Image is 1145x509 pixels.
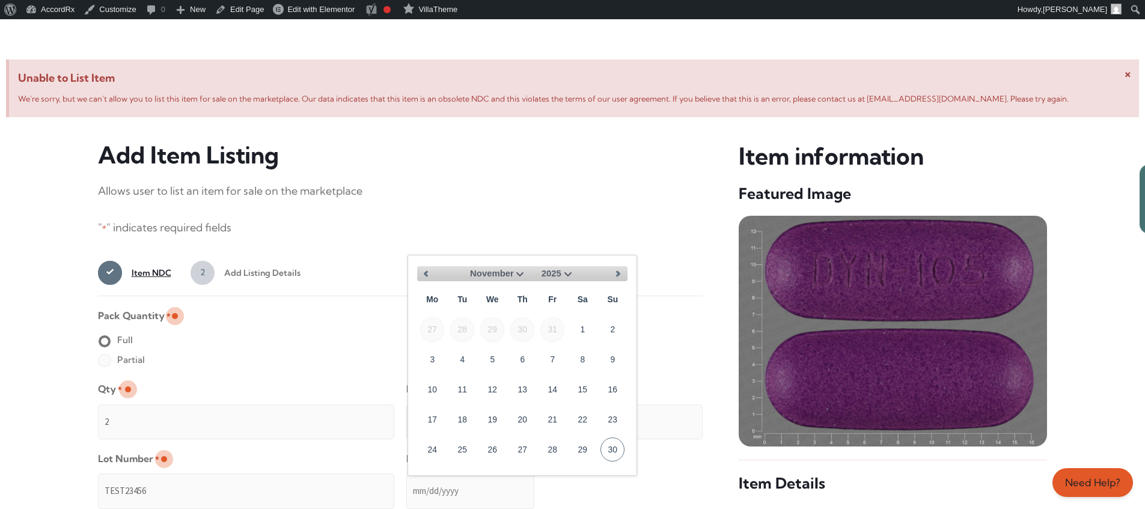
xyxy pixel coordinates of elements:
[739,474,1047,493] h5: Item Details
[540,407,564,431] a: 21
[570,407,594,431] a: 22
[420,347,444,371] a: 3
[98,379,122,399] label: Qty
[420,407,444,431] a: 17
[540,317,564,341] span: 31
[600,347,624,371] a: 9
[480,317,504,341] span: 29
[18,94,1069,103] span: We’re sorry, but we can’t allow you to list this item for sale on the marketplace. Our data indic...
[450,407,474,431] a: 18
[510,407,534,431] a: 20
[98,218,703,238] p: " " indicates required fields
[406,379,468,399] label: Listing Price
[510,317,534,341] span: 30
[480,377,504,401] a: 12
[600,377,624,401] a: 16
[98,331,133,350] label: Full
[420,317,444,341] span: 27
[739,141,1047,172] h3: Item information
[510,437,534,462] a: 27
[122,261,171,285] span: Item NDC
[570,287,594,311] span: Saturday
[18,69,1130,88] span: Unable to List Item
[480,347,504,371] a: 5
[542,266,575,281] select: Select year
[540,347,564,371] a: 7
[98,306,171,326] legend: Pack Quantity
[406,474,534,508] input: mm/dd/yyyy
[480,407,504,431] a: 19
[383,6,391,13] div: Focus keyphrase not set
[480,437,504,462] a: 26
[600,287,624,311] span: Sunday
[480,287,504,311] span: Wednesday
[287,5,355,14] span: Edit with Elementor
[470,266,527,281] select: Select month
[450,347,474,371] a: 4
[450,287,474,311] span: Tuesday
[1052,468,1133,497] a: Need Help?
[1043,5,1107,14] span: [PERSON_NAME]
[420,437,444,462] a: 24
[450,377,474,401] a: 11
[570,377,594,401] a: 15
[191,261,215,285] span: 2
[570,437,594,462] a: 29
[98,350,145,370] label: Partial
[215,261,301,285] span: Add Listing Details
[600,407,624,431] a: 23
[450,437,474,462] a: 25
[420,287,444,311] span: Monday
[540,287,564,311] span: Friday
[510,347,534,371] a: 6
[570,347,594,371] a: 8
[540,377,564,401] a: 14
[98,181,703,201] p: Allows user to list an item for sale on the marketplace
[510,377,534,401] a: 13
[570,317,594,341] a: 1
[540,437,564,462] a: 28
[609,265,627,283] a: Next
[600,437,624,462] a: 30
[98,141,703,169] h3: Add Item Listing
[450,317,474,341] span: 28
[510,287,534,311] span: Thursday
[1125,66,1131,81] span: ×
[739,184,1047,204] h5: Featured Image
[98,261,171,285] a: 1Item NDC
[417,265,435,283] a: Previous
[98,449,159,469] label: Lot Number
[600,317,624,341] a: 2
[98,261,122,285] span: 1
[406,449,484,469] label: Expiration Date
[420,377,444,401] a: 10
